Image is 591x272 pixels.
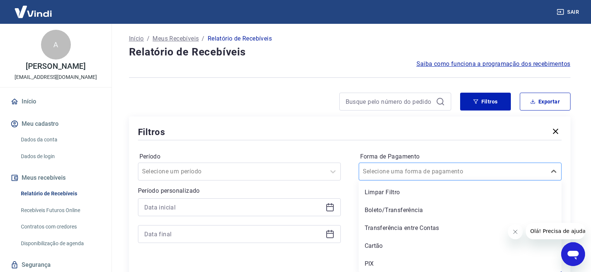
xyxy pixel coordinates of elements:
a: Início [129,34,144,43]
a: Relatório de Recebíveis [18,186,103,201]
button: Filtros [460,93,511,111]
a: Dados da conta [18,132,103,147]
span: Olá! Precisa de ajuda? [4,5,63,11]
iframe: Botão para abrir a janela de mensagens [561,242,585,266]
div: Limpar Filtro [359,185,562,200]
a: Contratos com credores [18,219,103,234]
div: Boleto/Transferência [359,203,562,218]
iframe: Mensagem da empresa [526,223,585,239]
p: / [147,34,150,43]
button: Meus recebíveis [9,170,103,186]
button: Sair [555,5,582,19]
a: Saiba como funciona a programação dos recebimentos [416,60,570,68]
input: Data final [144,228,323,240]
div: Transferência entre Contas [359,221,562,236]
iframe: Fechar mensagem [508,224,523,239]
input: Busque pelo número do pedido [346,96,433,107]
label: Período [139,152,339,161]
a: Disponibilização de agenda [18,236,103,251]
p: / [202,34,204,43]
p: Relatório de Recebíveis [208,34,272,43]
h4: Relatório de Recebíveis [129,45,570,60]
button: Meu cadastro [9,116,103,132]
a: Dados de login [18,149,103,164]
div: PIX [359,256,562,271]
h5: Filtros [138,126,166,138]
p: [PERSON_NAME] [26,63,85,70]
button: Exportar [520,93,570,111]
p: [EMAIL_ADDRESS][DOMAIN_NAME] [15,73,97,81]
input: Data inicial [144,202,323,213]
img: Vindi [9,0,57,23]
a: Início [9,93,103,110]
p: Período personalizado [138,186,341,195]
a: Meus Recebíveis [153,34,199,43]
label: Forma de Pagamento [360,152,560,161]
div: A [41,30,71,60]
div: Cartão [359,239,562,253]
a: Recebíveis Futuros Online [18,203,103,218]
